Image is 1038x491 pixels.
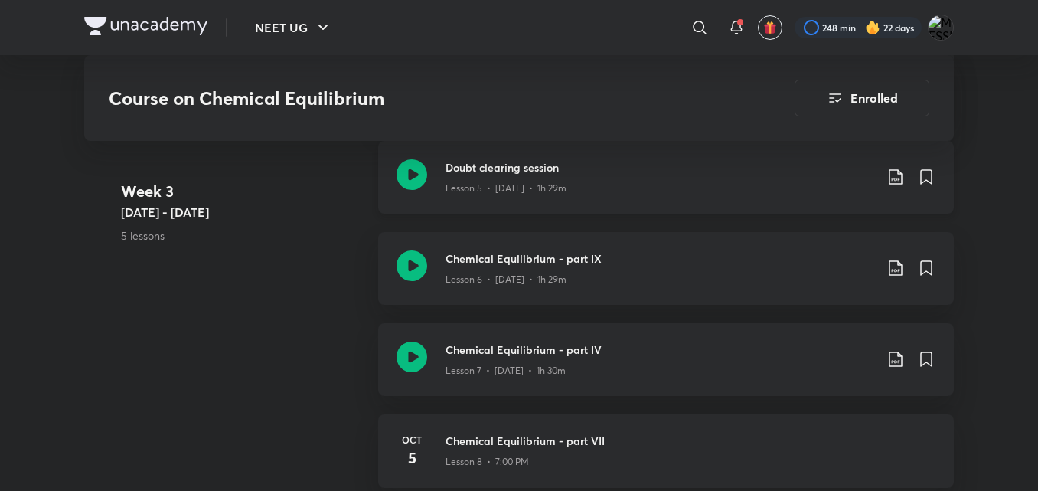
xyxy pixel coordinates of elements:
h3: Course on Chemical Equilibrium [109,87,708,110]
h4: 5 [397,447,427,470]
img: Company Logo [84,17,207,35]
h4: Week 3 [121,180,366,203]
img: avatar [763,21,777,34]
a: Chemical Equilibrium - part IXLesson 6 • [DATE] • 1h 29m [378,232,954,323]
h6: Oct [397,433,427,447]
h3: Doubt clearing session [446,159,874,175]
p: Lesson 8 • 7:00 PM [446,455,529,469]
img: MESSI [928,15,954,41]
h3: Chemical Equilibrium - part IX [446,250,874,267]
a: Chemical Equilibrium - part IVLesson 7 • [DATE] • 1h 30m [378,323,954,414]
h3: Chemical Equilibrium - part IV [446,342,874,358]
a: Company Logo [84,17,207,39]
img: streak [865,20,880,35]
p: Lesson 5 • [DATE] • 1h 29m [446,182,566,195]
p: Lesson 6 • [DATE] • 1h 29m [446,273,566,286]
button: NEET UG [246,12,341,43]
button: Enrolled [795,80,929,116]
a: Doubt clearing sessionLesson 5 • [DATE] • 1h 29m [378,141,954,232]
h3: Chemical Equilibrium - part VII [446,433,935,449]
p: 5 lessons [121,227,366,244]
p: Lesson 7 • [DATE] • 1h 30m [446,364,566,378]
h5: [DATE] - [DATE] [121,203,366,221]
button: avatar [758,15,782,40]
